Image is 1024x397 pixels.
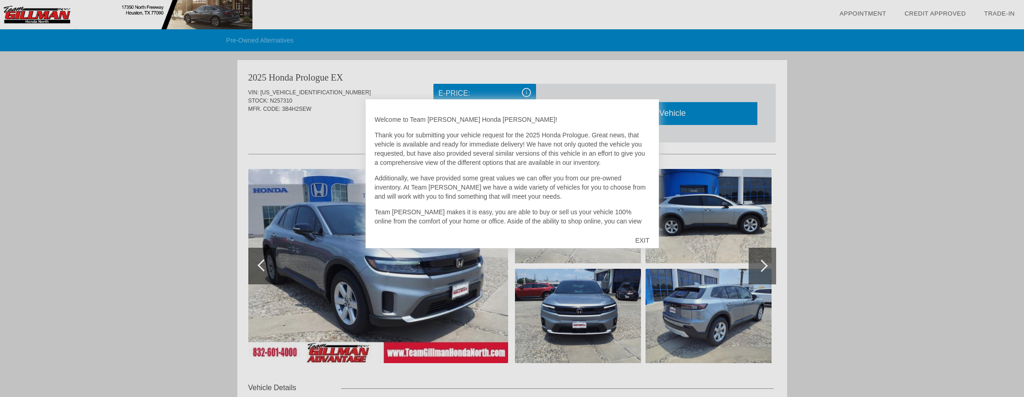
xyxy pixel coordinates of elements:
[375,207,650,253] p: Team [PERSON_NAME] makes it is easy, you are able to buy or sell us your vehicle 100% online from...
[904,10,966,17] a: Credit Approved
[375,174,650,201] p: Additionally, we have provided some great values we can offer you from our pre-owned inventory. A...
[839,10,886,17] a: Appointment
[375,115,650,124] p: Welcome to Team [PERSON_NAME] Honda [PERSON_NAME]!
[375,131,650,167] p: Thank you for submitting your vehicle request for the 2025 Honda Prologue. Great news, that vehic...
[984,10,1015,17] a: Trade-In
[626,227,658,254] div: EXIT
